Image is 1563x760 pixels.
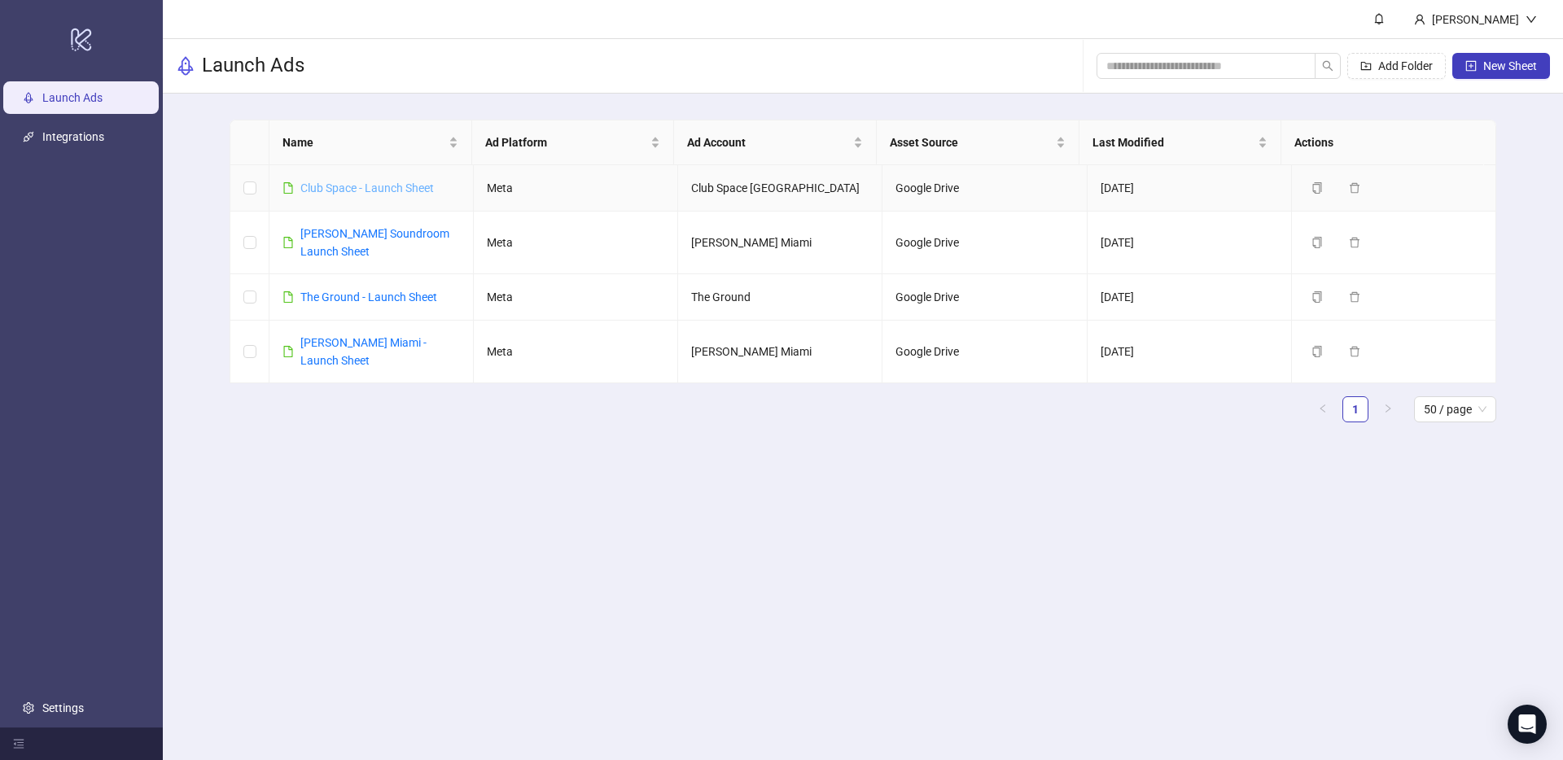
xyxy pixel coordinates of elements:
[1349,182,1360,194] span: delete
[42,701,84,714] a: Settings
[1349,346,1360,357] span: delete
[282,237,294,248] span: file
[1311,182,1323,194] span: copy
[1383,404,1393,413] span: right
[300,181,434,194] a: Club Space - Launch Sheet
[1318,404,1328,413] span: left
[1088,165,1292,212] td: [DATE]
[1281,120,1484,165] th: Actions
[1347,53,1446,79] button: Add Folder
[1311,291,1323,303] span: copy
[1342,396,1368,422] li: 1
[472,120,675,165] th: Ad Platform
[1375,396,1401,422] button: right
[1425,11,1526,28] div: [PERSON_NAME]
[1349,237,1360,248] span: delete
[1088,321,1292,383] td: [DATE]
[1424,397,1486,421] span: 50 / page
[1378,59,1433,72] span: Add Folder
[42,130,104,143] a: Integrations
[176,56,195,76] span: rocket
[1526,14,1537,25] span: down
[282,346,294,357] span: file
[300,290,437,304] a: The Ground - Launch Sheet
[1360,60,1372,72] span: folder-add
[474,274,678,321] td: Meta
[474,165,678,212] td: Meta
[1452,53,1550,79] button: New Sheet
[1465,60,1477,72] span: plus-square
[1310,396,1336,422] li: Previous Page
[300,227,449,258] a: [PERSON_NAME] Soundroom Launch Sheet
[678,321,882,383] td: [PERSON_NAME] Miami
[300,336,427,367] a: [PERSON_NAME] Miami - Launch Sheet
[882,212,1087,274] td: Google Drive
[1322,60,1333,72] span: search
[269,120,472,165] th: Name
[1092,133,1255,151] span: Last Modified
[1349,291,1360,303] span: delete
[678,274,882,321] td: The Ground
[890,133,1053,151] span: Asset Source
[882,165,1087,212] td: Google Drive
[202,53,304,79] h3: Launch Ads
[1414,396,1496,422] div: Page Size
[1414,14,1425,25] span: user
[882,321,1087,383] td: Google Drive
[1088,212,1292,274] td: [DATE]
[282,133,445,151] span: Name
[1079,120,1282,165] th: Last Modified
[674,120,877,165] th: Ad Account
[882,274,1087,321] td: Google Drive
[687,133,850,151] span: Ad Account
[678,165,882,212] td: Club Space [GEOGRAPHIC_DATA]
[1343,397,1368,421] a: 1
[877,120,1079,165] th: Asset Source
[282,291,294,303] span: file
[678,212,882,274] td: [PERSON_NAME] Miami
[1373,13,1385,24] span: bell
[1483,59,1537,72] span: New Sheet
[42,91,103,104] a: Launch Ads
[474,321,678,383] td: Meta
[1311,237,1323,248] span: copy
[1508,705,1547,744] div: Open Intercom Messenger
[1311,346,1323,357] span: copy
[13,738,24,749] span: menu-fold
[485,133,648,151] span: Ad Platform
[1088,274,1292,321] td: [DATE]
[474,212,678,274] td: Meta
[282,182,294,194] span: file
[1375,396,1401,422] li: Next Page
[1310,396,1336,422] button: left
